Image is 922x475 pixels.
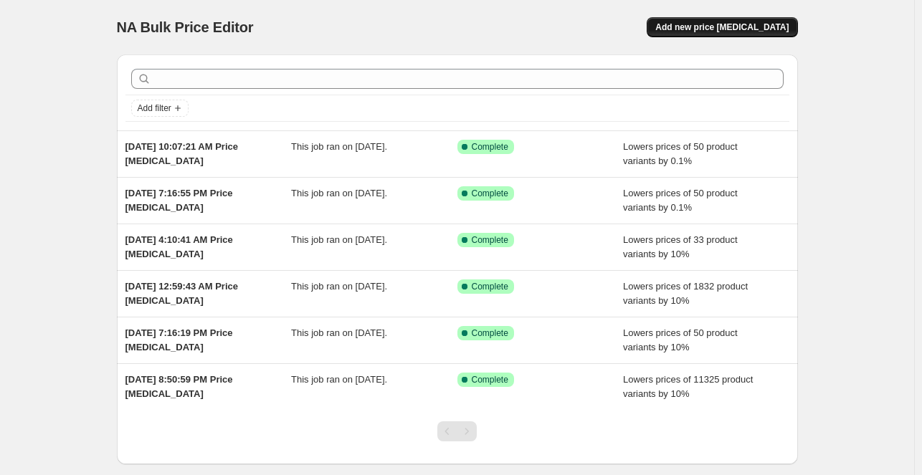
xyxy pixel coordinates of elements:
span: [DATE] 8:50:59 PM Price [MEDICAL_DATA] [125,374,233,399]
span: [DATE] 10:07:21 AM Price [MEDICAL_DATA] [125,141,239,166]
span: Lowers prices of 1832 product variants by 10% [623,281,748,306]
span: Lowers prices of 50 product variants by 0.1% [623,188,738,213]
button: Add filter [131,100,189,117]
span: This job ran on [DATE]. [291,327,387,338]
button: Add new price [MEDICAL_DATA] [647,17,797,37]
span: Add new price [MEDICAL_DATA] [655,21,789,33]
span: This job ran on [DATE]. [291,374,387,385]
span: [DATE] 7:16:55 PM Price [MEDICAL_DATA] [125,188,233,213]
span: Complete [472,234,508,246]
span: Lowers prices of 11325 product variants by 10% [623,374,753,399]
span: Complete [472,141,508,153]
span: This job ran on [DATE]. [291,188,387,198]
span: NA Bulk Price Editor [117,19,254,35]
nav: Pagination [437,421,477,441]
span: This job ran on [DATE]. [291,234,387,245]
span: Complete [472,281,508,292]
span: This job ran on [DATE]. [291,141,387,152]
span: Add filter [138,102,171,114]
span: Lowers prices of 50 product variants by 10% [623,327,738,352]
span: [DATE] 12:59:43 AM Price [MEDICAL_DATA] [125,281,239,306]
span: Lowers prices of 50 product variants by 0.1% [623,141,738,166]
span: Lowers prices of 33 product variants by 10% [623,234,738,259]
span: [DATE] 4:10:41 AM Price [MEDICAL_DATA] [125,234,233,259]
span: Complete [472,327,508,339]
span: [DATE] 7:16:19 PM Price [MEDICAL_DATA] [125,327,233,352]
span: This job ran on [DATE]. [291,281,387,292]
span: Complete [472,374,508,385]
span: Complete [472,188,508,199]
